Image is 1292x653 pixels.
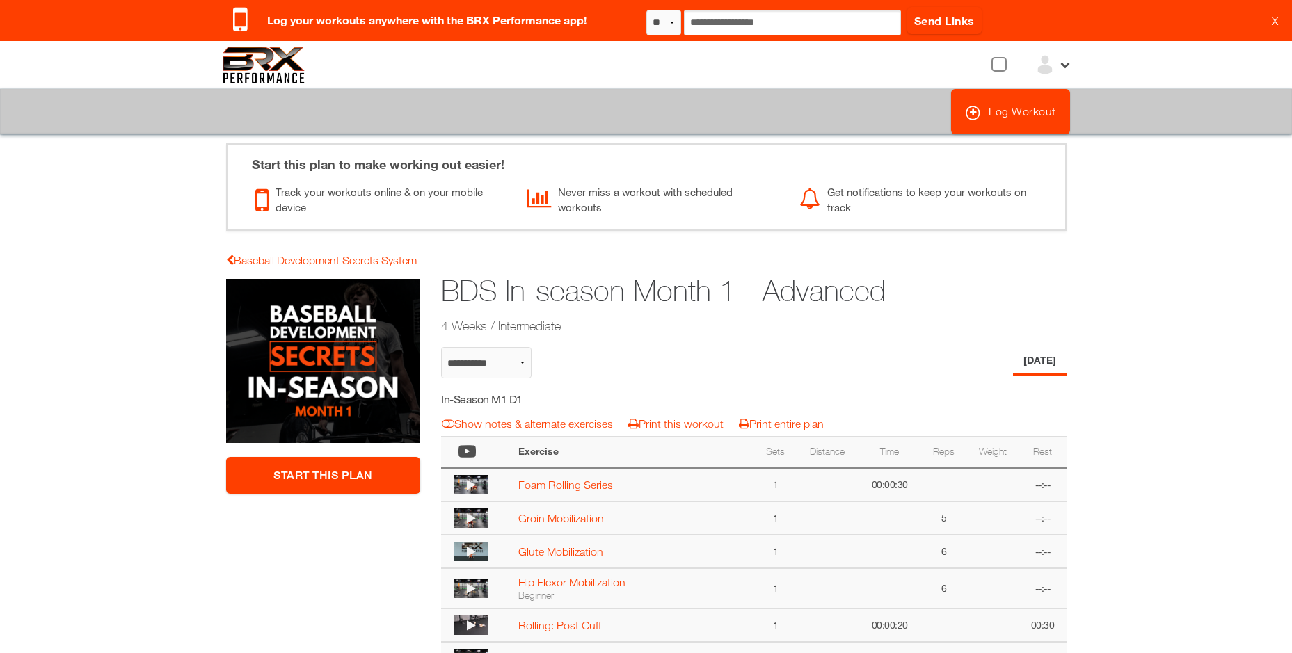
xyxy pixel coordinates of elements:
a: Baseball Development Secrets System [226,254,417,266]
td: 1 [755,608,796,642]
td: 1 [755,501,796,535]
a: Show notes & alternate exercises [442,417,613,430]
td: 1 [755,535,796,568]
td: 1 [755,468,796,501]
a: Send Links [907,7,982,34]
div: Beginner [518,589,748,602]
a: Hip Flexor Mobilization [518,576,625,588]
th: Reps [921,437,966,468]
div: Get notifications to keep your workouts on track [799,181,1051,216]
h1: BDS In-season Month 1 - Advanced [441,271,959,312]
a: Print this workout [628,417,724,430]
h2: 4 Weeks / Intermediate [441,317,959,334]
td: 5 [921,501,966,535]
div: Start this plan to make working out easier! [238,145,1055,174]
th: Distance [797,437,859,468]
td: 00:00:30 [858,468,921,501]
img: BDS In-season Month 1 - Advanced [226,279,421,443]
a: Log Workout [951,89,1070,134]
img: ex-default-user.svg [1035,54,1055,75]
div: Track your workouts online & on your mobile device [255,181,507,216]
th: Sets [755,437,796,468]
td: --:-- [1019,568,1067,608]
div: Never miss a workout with scheduled workouts [527,181,779,216]
th: Exercise [511,437,755,468]
li: Day 1 [1013,347,1067,376]
h5: In-Season M1 D1 [441,392,689,407]
td: 6 [921,535,966,568]
th: Rest [1019,437,1067,468]
img: thumbnail.png [454,579,488,598]
th: Weight [966,437,1019,468]
a: Rolling: Post Cuff [518,619,601,631]
a: X [1272,14,1278,28]
img: thumbnail.png [454,542,488,561]
td: 00:00:20 [858,608,921,642]
img: thumbnail.png [454,475,488,494]
td: --:-- [1019,501,1067,535]
img: thumbnail.png [454,508,488,528]
a: Foam Rolling Series [518,478,613,491]
td: 00:30 [1019,608,1067,642]
td: --:-- [1019,535,1067,568]
img: 6f7da32581c89ca25d665dc3aae533e4f14fe3ef_original.svg [223,47,305,83]
a: Groin Mobilization [518,512,604,524]
a: Print entire plan [739,417,824,430]
a: Start This Plan [226,457,421,494]
a: Glute Mobilization [518,545,603,558]
td: 6 [921,568,966,608]
td: --:-- [1019,468,1067,501]
img: thumbnail.png [454,615,488,635]
th: Time [858,437,921,468]
td: 1 [755,568,796,608]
